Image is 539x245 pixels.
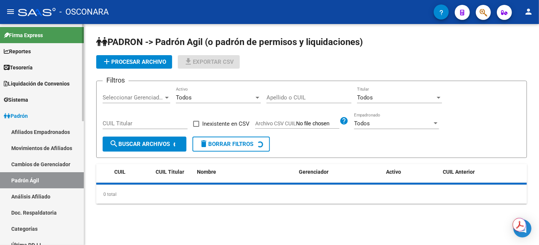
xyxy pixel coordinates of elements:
[96,37,363,47] span: PADRON -> Padrón Agil (o padrón de permisos y liquidaciones)
[103,75,129,86] h3: Filtros
[103,137,186,152] button: Buscar Archivos
[299,169,329,175] span: Gerenciador
[440,164,527,180] datatable-header-cell: CUIL Anterior
[96,55,172,69] button: Procesar archivo
[4,112,28,120] span: Padrón
[109,139,118,148] mat-icon: search
[6,7,15,16] mat-icon: menu
[96,185,527,204] div: 0 total
[202,119,250,128] span: Inexistente en CSV
[111,164,153,180] datatable-header-cell: CUIL
[102,57,111,66] mat-icon: add
[103,94,164,101] span: Seleccionar Gerenciador
[386,169,401,175] span: Activo
[4,80,70,88] span: Liquidación de Convenios
[199,141,253,147] span: Borrar Filtros
[4,63,33,72] span: Tesorería
[4,47,31,56] span: Reportes
[199,139,208,148] mat-icon: delete
[102,59,166,65] span: Procesar archivo
[192,137,270,152] button: Borrar Filtros
[4,31,43,39] span: Firma Express
[4,96,28,104] span: Sistema
[255,120,296,126] span: Archivo CSV CUIL
[197,169,216,175] span: Nombre
[194,164,296,180] datatable-header-cell: Nombre
[109,141,170,147] span: Buscar Archivos
[357,94,373,101] span: Todos
[354,120,370,127] span: Todos
[524,7,533,16] mat-icon: person
[339,116,348,125] mat-icon: help
[184,57,193,66] mat-icon: file_download
[156,169,184,175] span: CUIL Titular
[178,55,240,69] button: Exportar CSV
[184,59,234,65] span: Exportar CSV
[114,169,126,175] span: CUIL
[176,94,192,101] span: Todos
[153,164,194,180] datatable-header-cell: CUIL Titular
[383,164,440,180] datatable-header-cell: Activo
[296,120,339,127] input: Archivo CSV CUIL
[296,164,383,180] datatable-header-cell: Gerenciador
[59,4,109,20] span: - OSCONARA
[443,169,475,175] span: CUIL Anterior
